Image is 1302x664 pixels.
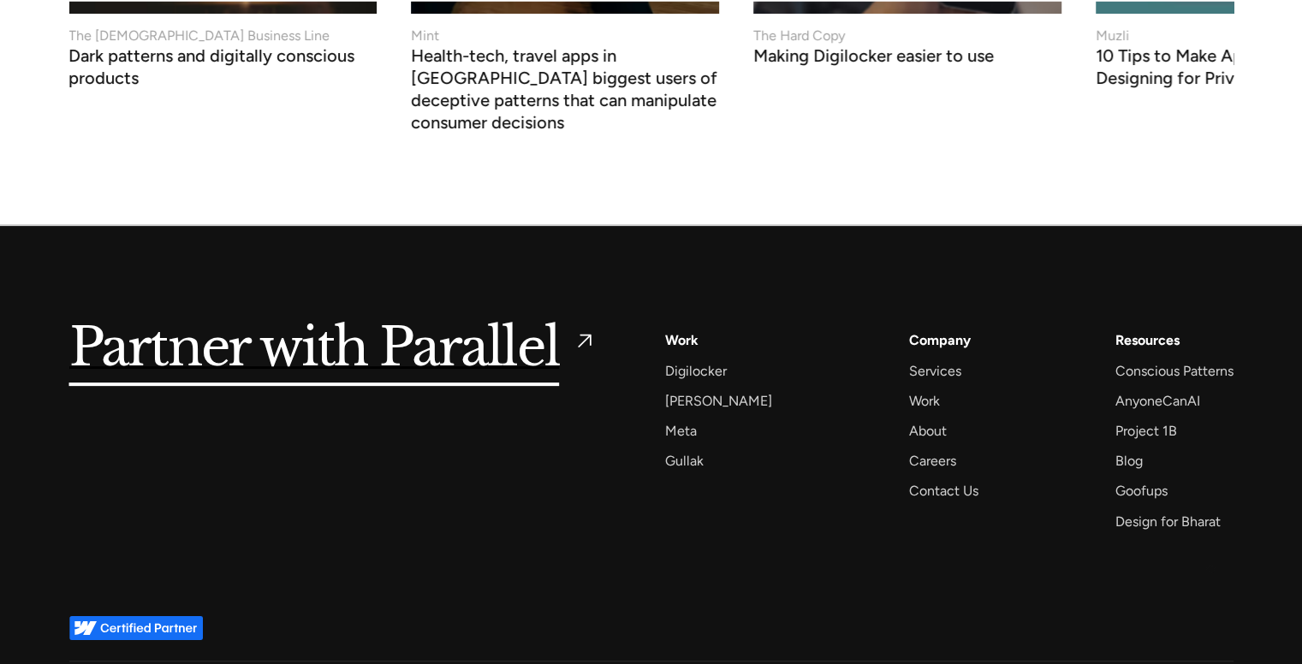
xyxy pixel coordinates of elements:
[1115,359,1233,382] a: Conscious Patterns
[665,329,699,352] a: Work
[1115,449,1142,472] a: Blog
[68,26,330,46] div: The [DEMOGRAPHIC_DATA] Business Line
[69,329,597,368] a: Partner with Parallel
[909,419,947,442] a: About
[1115,479,1167,502] a: Goofups
[1115,419,1176,442] a: Project 1B
[909,329,971,352] a: Company
[411,50,719,133] h3: Health-tech, travel apps in [GEOGRAPHIC_DATA] biggest users of deceptive patterns that can manipu...
[665,389,772,412] a: [PERSON_NAME]
[909,359,961,382] a: Services
[1115,329,1179,352] div: Resources
[909,389,940,412] a: Work
[69,329,560,368] h5: Partner with Parallel
[1115,510,1220,533] a: Design for Bharat
[665,359,727,382] a: Digilocker
[909,449,956,472] a: Careers
[753,50,994,67] h3: Making Digilocker easier to use
[68,50,377,89] h3: Dark patterns and digitally conscious products
[665,449,704,472] a: Gullak
[1096,26,1129,46] div: Muzli
[665,419,697,442] a: Meta
[753,26,845,46] div: The Hard Copy
[411,26,439,46] div: Mint
[1115,389,1199,412] a: AnyoneCanAI
[909,479,978,502] a: Contact Us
